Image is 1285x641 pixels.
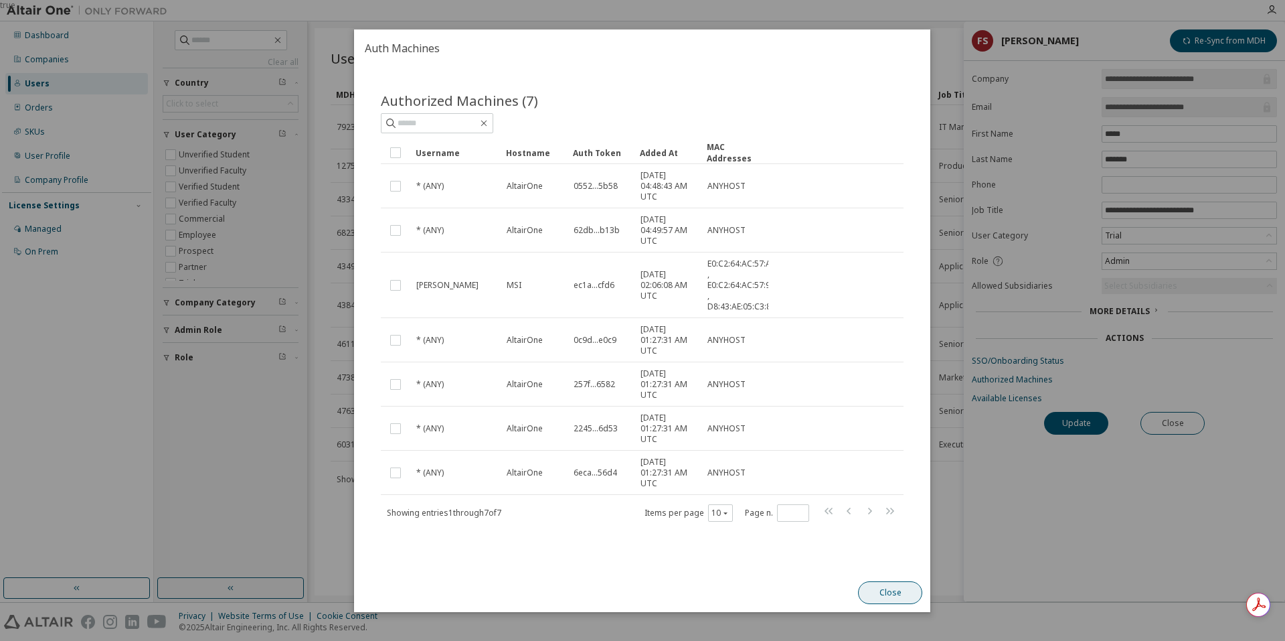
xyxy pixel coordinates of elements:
button: 10 [712,507,730,518]
span: AltairOne [507,379,543,390]
span: * (ANY) [416,423,444,434]
span: [DATE] 04:48:43 AM UTC [641,170,696,202]
h2: Auth Machines [354,29,930,67]
span: * (ANY) [416,379,444,390]
span: [DATE] 01:27:31 AM UTC [641,324,696,356]
span: * (ANY) [416,181,444,192]
span: ANYHOST [708,181,746,192]
span: ANYHOST [708,379,746,390]
span: ANYHOST [708,225,746,236]
span: 257f...6582 [574,379,616,390]
div: Hostname [507,142,563,163]
span: [DATE] 01:27:31 AM UTC [641,368,696,401]
span: 6eca...56d4 [574,468,618,478]
span: AltairOne [507,181,543,192]
button: Close [859,581,923,604]
span: * (ANY) [416,335,444,346]
span: [PERSON_NAME] [416,280,479,291]
span: Page n. [746,504,810,521]
span: 2245...6d53 [574,423,618,434]
div: Username [416,142,495,163]
span: ec1a...cfd6 [574,280,615,291]
span: E0:C2:64:AC:57:A0 , E0:C2:64:AC:57:9C , D8:43:AE:05:C3:81 [708,259,776,312]
span: ANYHOST [708,423,746,434]
span: 0c9d...e0c9 [574,335,617,346]
span: [DATE] 02:06:08 AM UTC [641,269,696,301]
span: * (ANY) [416,468,444,478]
span: Items per page [645,504,734,521]
div: MAC Addresses [707,141,764,164]
span: ANYHOST [708,335,746,346]
span: ANYHOST [708,468,746,478]
span: AltairOne [507,423,543,434]
span: AltairOne [507,468,543,478]
span: AltairOne [507,225,543,236]
div: Added At [640,142,697,163]
span: [DATE] 04:49:57 AM UTC [641,214,696,246]
span: Showing entries 1 through 7 of 7 [387,506,501,518]
span: [DATE] 01:27:31 AM UTC [641,413,696,445]
span: Authorized Machines (7) [381,91,538,110]
span: MSI [507,280,522,291]
span: [DATE] 01:27:31 AM UTC [641,457,696,489]
span: * (ANY) [416,225,444,236]
div: Auth Token [574,142,630,163]
span: 62db...b13b [574,225,620,236]
span: 0552...5b58 [574,181,618,192]
span: AltairOne [507,335,543,346]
